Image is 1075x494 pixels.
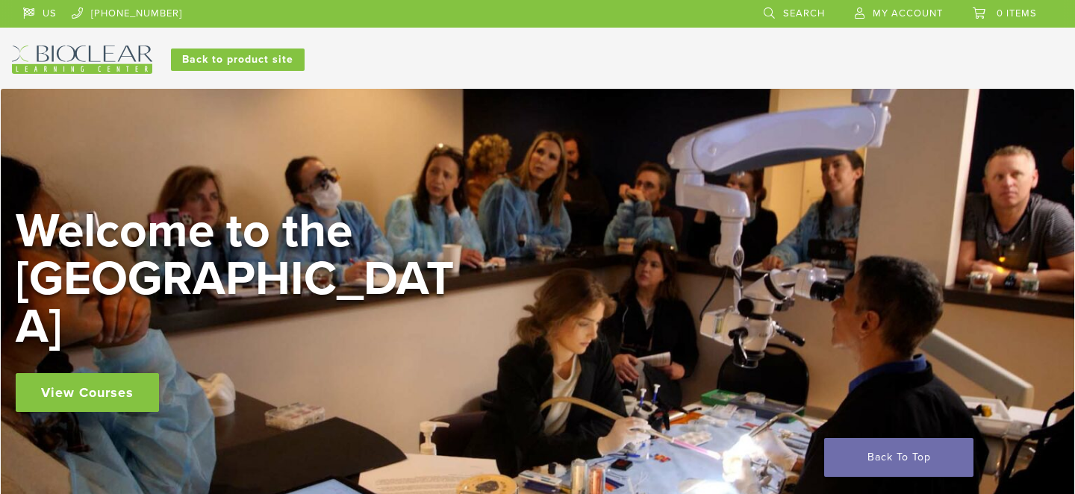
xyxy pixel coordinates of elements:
[783,7,825,19] span: Search
[873,7,943,19] span: My Account
[16,207,464,351] h2: Welcome to the [GEOGRAPHIC_DATA]
[171,49,305,71] a: Back to product site
[16,373,159,412] a: View Courses
[824,438,973,477] a: Back To Top
[12,46,152,74] img: Bioclear
[997,7,1037,19] span: 0 items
